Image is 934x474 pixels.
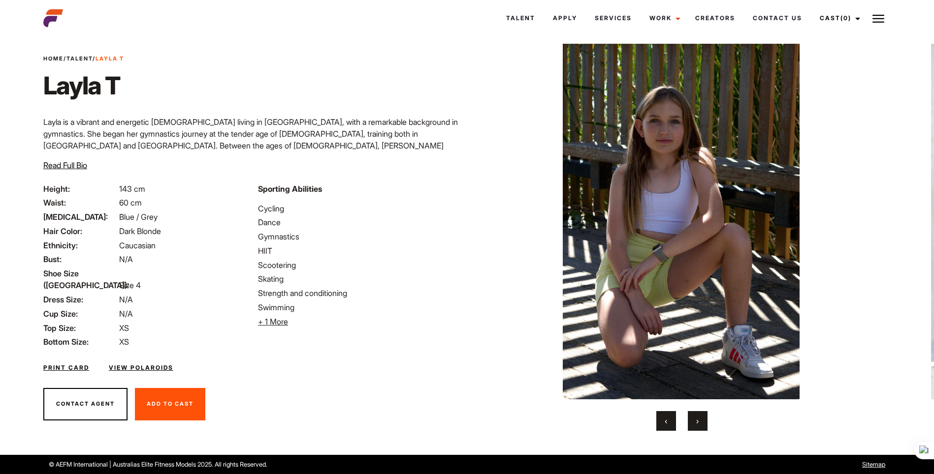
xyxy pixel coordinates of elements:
span: 143 cm [119,184,145,194]
span: 60 cm [119,198,142,207]
li: Dance [258,216,461,228]
a: Contact Us [744,5,811,31]
a: Apply [544,5,586,31]
span: Height: [43,183,117,195]
span: Size 4 [119,280,141,290]
span: Caucasian [119,240,156,250]
a: Talent [497,5,544,31]
span: (0) [840,14,851,22]
h1: Layla T [43,71,124,100]
img: image5 2 [490,44,872,399]
span: XS [119,323,129,333]
span: XS [119,337,129,347]
button: Read Full Bio [43,159,87,171]
span: Shoe Size ([GEOGRAPHIC_DATA]): [43,267,117,291]
span: Cup Size: [43,308,117,320]
li: Scootering [258,259,461,271]
span: Dress Size: [43,294,117,305]
span: + 1 More [258,317,288,326]
img: cropped-aefm-brand-fav-22-square.png [43,8,63,28]
span: Next [696,416,699,426]
a: View Polaroids [109,363,173,372]
span: Dark Blonde [119,226,161,236]
button: Add To Cast [135,388,205,420]
a: Talent [66,55,93,62]
span: Previous [665,416,667,426]
a: Cast(0) [811,5,866,31]
p: Layla is a vibrant and energetic [DEMOGRAPHIC_DATA] living in [GEOGRAPHIC_DATA], with a remarkabl... [43,116,461,187]
li: Swimming [258,301,461,313]
li: Strength and conditioning [258,287,461,299]
span: Bust: [43,253,117,265]
span: Read Full Bio [43,160,87,170]
span: N/A [119,309,133,319]
span: Hair Color: [43,225,117,237]
a: Work [641,5,686,31]
a: Print Card [43,363,89,372]
p: © AEFM International | Australias Elite Fitness Models 2025. All rights Reserved. [49,460,532,469]
span: N/A [119,254,133,264]
span: Add To Cast [147,400,193,407]
span: [MEDICAL_DATA]: [43,211,117,223]
a: Sitemap [862,461,885,468]
li: Skating [258,273,461,285]
strong: Sporting Abilities [258,184,322,194]
span: Blue / Grey [119,212,158,222]
a: Services [586,5,641,31]
span: Bottom Size: [43,336,117,348]
li: Cycling [258,203,461,214]
a: Creators [686,5,744,31]
strong: Layla T [96,55,124,62]
span: Top Size: [43,322,117,334]
img: Burger icon [872,13,884,25]
span: Waist: [43,197,117,208]
li: Gymnastics [258,231,461,242]
button: Contact Agent [43,388,128,420]
li: HIIT [258,245,461,257]
span: N/A [119,295,133,304]
a: Home [43,55,64,62]
span: Ethnicity: [43,239,117,251]
span: / / [43,55,124,63]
